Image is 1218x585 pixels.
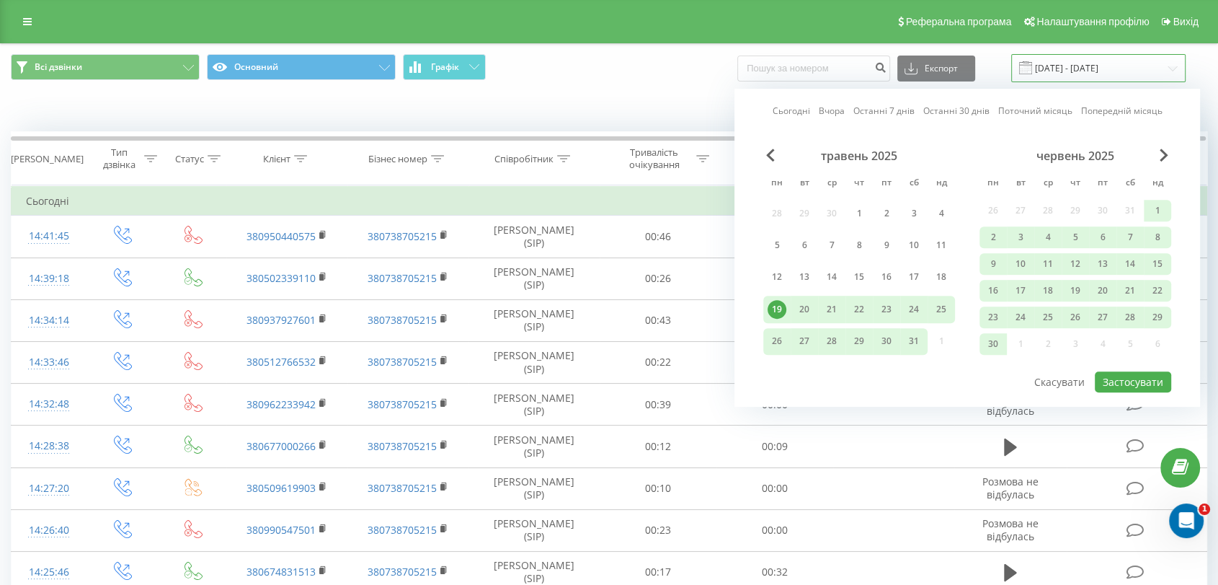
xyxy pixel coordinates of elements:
[246,523,316,537] a: 380990547501
[763,232,791,259] div: пн 5 трав 2025 р.
[1095,371,1171,392] button: Застосувати
[403,54,486,80] button: Графік
[600,384,716,426] td: 00:39
[984,308,1003,327] div: 23
[1026,371,1093,392] button: Скасувати
[1147,173,1168,195] abbr: неділя
[853,105,915,118] a: Останні 7 днів
[246,481,316,495] a: 380509619903
[600,299,716,341] td: 00:43
[368,355,437,369] a: 380738705215
[877,300,896,319] div: 23
[26,475,71,503] div: 14:27:20
[1036,16,1149,27] span: Налаштування профілю
[1116,307,1144,328] div: сб 28 черв 2025 р.
[716,509,833,551] td: 00:00
[468,258,599,299] td: [PERSON_NAME] (SIP)
[876,173,897,195] abbr: п’ятниця
[818,232,845,259] div: ср 7 трав 2025 р.
[207,54,396,80] button: Основний
[768,300,786,319] div: 19
[982,516,1039,543] span: Розмова не відбулась
[1034,226,1062,248] div: ср 4 черв 2025 р.
[716,299,833,341] td: 00:00
[600,341,716,383] td: 00:22
[932,268,951,287] div: 18
[928,296,955,322] div: нд 25 трав 2025 р.
[900,328,928,355] div: сб 31 трав 2025 р.
[979,307,1007,328] div: пн 23 черв 2025 р.
[795,300,814,319] div: 20
[368,397,437,411] a: 380738705215
[873,264,900,291] div: пт 16 трав 2025 р.
[873,296,900,322] div: пт 23 трав 2025 р.
[982,475,1039,501] span: Розмова не відбулась
[1089,280,1116,302] div: пт 20 черв 2025 р.
[906,16,1012,27] span: Реферальна програма
[848,173,870,195] abbr: четвер
[982,391,1039,418] span: Розмова не відбулась
[26,307,71,335] div: 14:34:14
[1093,281,1112,300] div: 20
[1144,226,1171,248] div: нд 8 черв 2025 р.
[873,232,900,259] div: пт 9 трав 2025 р.
[99,146,141,171] div: Тип дзвінка
[845,200,873,226] div: чт 1 трав 2025 р.
[175,153,204,165] div: Статус
[26,516,71,545] div: 14:26:40
[984,255,1003,273] div: 9
[494,153,554,165] div: Співробітник
[822,268,841,287] div: 14
[795,236,814,255] div: 6
[819,105,845,118] a: Вчора
[1066,255,1085,273] div: 12
[873,200,900,226] div: пт 2 трав 2025 р.
[11,153,84,165] div: [PERSON_NAME]
[928,264,955,291] div: нд 18 трав 2025 р.
[795,268,814,287] div: 13
[930,173,952,195] abbr: неділя
[932,236,951,255] div: 11
[794,173,815,195] abbr: вівторок
[368,271,437,285] a: 380738705215
[979,226,1007,248] div: пн 2 черв 2025 р.
[791,232,818,259] div: вт 6 трав 2025 р.
[1062,280,1089,302] div: чт 19 черв 2025 р.
[12,187,1207,216] td: Сьогодні
[431,62,459,72] span: Графік
[1081,105,1163,118] a: Попередній місяць
[716,258,833,299] td: 01:02
[979,149,1171,163] div: червень 2025
[1066,281,1085,300] div: 19
[1160,149,1168,162] span: Next Month
[263,153,290,165] div: Клієнт
[818,296,845,322] div: ср 21 трав 2025 р.
[845,296,873,322] div: чт 22 трав 2025 р.
[1169,503,1204,538] iframe: Intercom live chat
[368,229,437,243] a: 380738705215
[368,313,437,327] a: 380738705215
[900,264,928,291] div: сб 17 трав 2025 р.
[1199,503,1210,515] span: 1
[822,332,841,351] div: 28
[1144,307,1171,328] div: нд 29 черв 2025 р.
[615,146,693,171] div: Тривалість очікування
[1039,228,1057,247] div: 4
[873,328,900,355] div: пт 30 трав 2025 р.
[900,200,928,226] div: сб 3 трав 2025 р.
[795,332,814,351] div: 27
[845,232,873,259] div: чт 8 трав 2025 р.
[26,432,71,460] div: 14:28:38
[768,332,786,351] div: 26
[818,264,845,291] div: ср 14 трав 2025 р.
[1007,226,1034,248] div: вт 3 черв 2025 р.
[468,467,599,509] td: [PERSON_NAME] (SIP)
[791,264,818,291] div: вт 13 трав 2025 р.
[877,268,896,287] div: 16
[1066,308,1085,327] div: 26
[763,296,791,322] div: пн 19 трав 2025 р.
[246,565,316,579] a: 380674831513
[1039,308,1057,327] div: 25
[1093,308,1112,327] div: 27
[368,153,427,165] div: Бізнес номер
